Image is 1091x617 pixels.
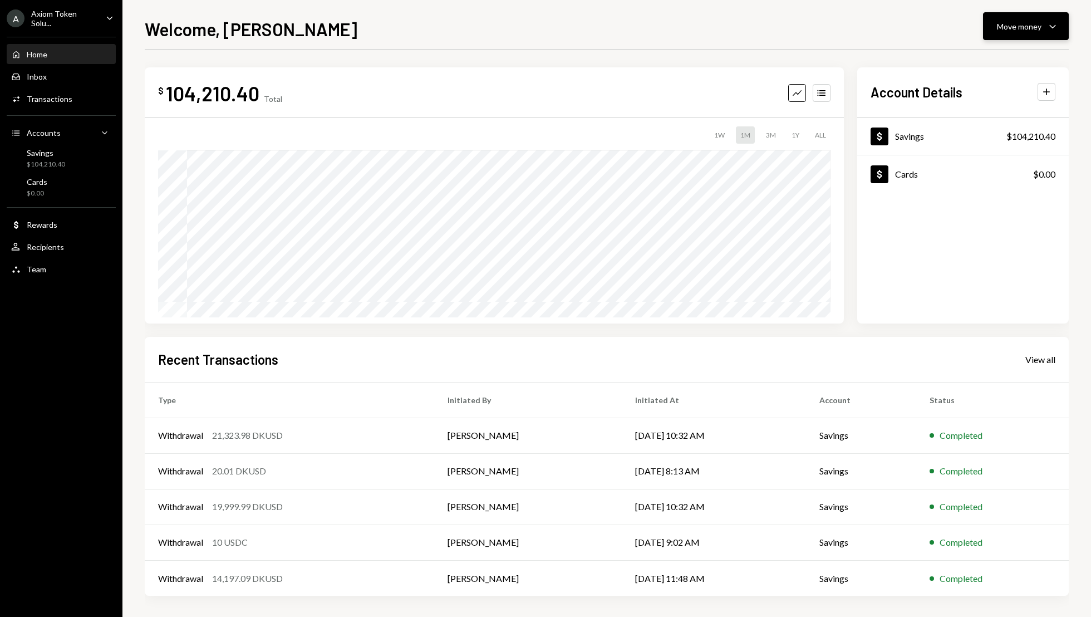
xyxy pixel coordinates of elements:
[158,536,203,549] div: Withdrawal
[806,418,917,453] td: Savings
[622,453,806,489] td: [DATE] 8:13 AM
[806,489,917,525] td: Savings
[158,350,278,369] h2: Recent Transactions
[27,242,64,252] div: Recipients
[806,560,917,596] td: Savings
[212,500,283,513] div: 19,999.99 DKUSD
[857,117,1069,155] a: Savings$104,210.40
[27,72,47,81] div: Inbox
[27,265,46,274] div: Team
[27,220,57,229] div: Rewards
[1025,354,1055,365] div: View all
[145,18,357,40] h1: Welcome, [PERSON_NAME]
[787,126,804,144] div: 1Y
[27,177,47,187] div: Cards
[7,66,116,86] a: Inbox
[7,9,24,27] div: A
[27,94,72,104] div: Transactions
[622,525,806,560] td: [DATE] 9:02 AM
[761,126,780,144] div: 3M
[212,536,248,549] div: 10 USDC
[158,429,203,442] div: Withdrawal
[7,44,116,64] a: Home
[736,126,755,144] div: 1M
[434,560,622,596] td: [PERSON_NAME]
[895,169,918,179] div: Cards
[27,50,47,59] div: Home
[264,94,282,104] div: Total
[1025,353,1055,365] a: View all
[434,525,622,560] td: [PERSON_NAME]
[27,148,65,158] div: Savings
[940,536,982,549] div: Completed
[145,382,434,418] th: Type
[940,429,982,442] div: Completed
[212,429,283,442] div: 21,323.98 DKUSD
[810,126,830,144] div: ALL
[997,21,1041,32] div: Move money
[27,128,61,138] div: Accounts
[622,418,806,453] td: [DATE] 10:32 AM
[806,525,917,560] td: Savings
[940,572,982,585] div: Completed
[434,489,622,525] td: [PERSON_NAME]
[871,83,962,101] h2: Account Details
[622,560,806,596] td: [DATE] 11:48 AM
[7,237,116,257] a: Recipients
[7,89,116,109] a: Transactions
[7,145,116,172] a: Savings$104,210.40
[622,382,806,418] th: Initiated At
[212,464,266,478] div: 20.01 DKUSD
[27,189,47,198] div: $0.00
[7,174,116,200] a: Cards$0.00
[434,418,622,453] td: [PERSON_NAME]
[1033,168,1055,181] div: $0.00
[806,453,917,489] td: Savings
[983,12,1069,40] button: Move money
[1006,130,1055,143] div: $104,210.40
[940,464,982,478] div: Completed
[31,9,97,28] div: Axiom Token Solu...
[940,500,982,513] div: Completed
[434,382,622,418] th: Initiated By
[212,572,283,585] div: 14,197.09 DKUSD
[27,160,65,169] div: $104,210.40
[7,214,116,234] a: Rewards
[857,155,1069,193] a: Cards$0.00
[158,572,203,585] div: Withdrawal
[7,259,116,279] a: Team
[622,489,806,525] td: [DATE] 10:32 AM
[434,453,622,489] td: [PERSON_NAME]
[895,131,924,141] div: Savings
[806,382,917,418] th: Account
[916,382,1069,418] th: Status
[158,464,203,478] div: Withdrawal
[158,85,164,96] div: $
[710,126,729,144] div: 1W
[166,81,259,106] div: 104,210.40
[7,123,116,143] a: Accounts
[158,500,203,513] div: Withdrawal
